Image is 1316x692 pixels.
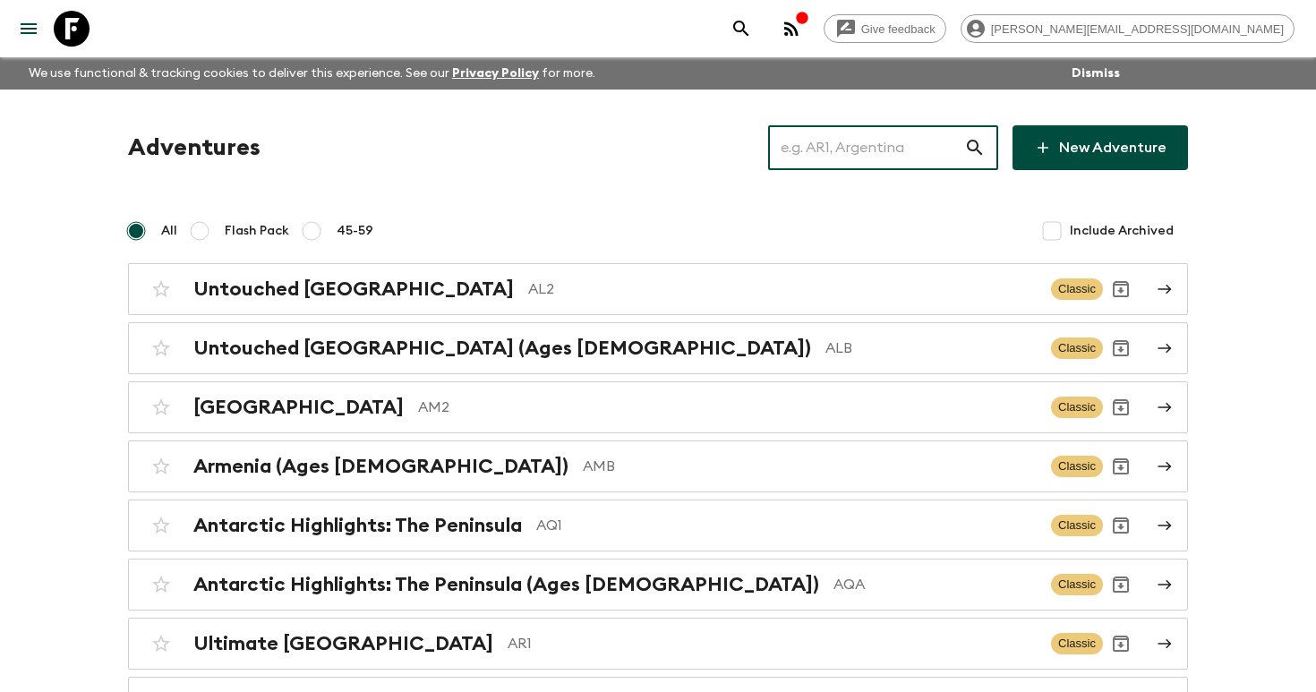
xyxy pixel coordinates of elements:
[128,500,1188,551] a: Antarctic Highlights: The PeninsulaAQ1ClassicArchive
[961,14,1295,43] div: [PERSON_NAME][EMAIL_ADDRESS][DOMAIN_NAME]
[1103,330,1139,366] button: Archive
[1013,125,1188,170] a: New Adventure
[21,57,602,90] p: We use functional & tracking cookies to deliver this experience. See our for more.
[193,278,514,301] h2: Untouched [GEOGRAPHIC_DATA]
[768,123,964,173] input: e.g. AR1, Argentina
[508,633,1037,654] p: AR1
[723,11,759,47] button: search adventures
[161,222,177,240] span: All
[1103,271,1139,307] button: Archive
[833,574,1037,595] p: AQA
[128,618,1188,670] a: Ultimate [GEOGRAPHIC_DATA]AR1ClassicArchive
[128,130,261,166] h1: Adventures
[337,222,373,240] span: 45-59
[1103,626,1139,662] button: Archive
[1051,456,1103,477] span: Classic
[1051,515,1103,536] span: Classic
[1051,574,1103,595] span: Classic
[1070,222,1174,240] span: Include Archived
[452,67,539,80] a: Privacy Policy
[193,514,522,537] h2: Antarctic Highlights: The Peninsula
[128,322,1188,374] a: Untouched [GEOGRAPHIC_DATA] (Ages [DEMOGRAPHIC_DATA])ALBClassicArchive
[825,337,1037,359] p: ALB
[1103,389,1139,425] button: Archive
[1103,508,1139,543] button: Archive
[128,263,1188,315] a: Untouched [GEOGRAPHIC_DATA]AL2ClassicArchive
[824,14,946,43] a: Give feedback
[193,573,819,596] h2: Antarctic Highlights: The Peninsula (Ages [DEMOGRAPHIC_DATA])
[193,632,493,655] h2: Ultimate [GEOGRAPHIC_DATA]
[193,455,568,478] h2: Armenia (Ages [DEMOGRAPHIC_DATA])
[1051,337,1103,359] span: Classic
[536,515,1037,536] p: AQ1
[193,337,811,360] h2: Untouched [GEOGRAPHIC_DATA] (Ages [DEMOGRAPHIC_DATA])
[1051,278,1103,300] span: Classic
[583,456,1037,477] p: AMB
[1067,61,1124,86] button: Dismiss
[225,222,289,240] span: Flash Pack
[128,381,1188,433] a: [GEOGRAPHIC_DATA]AM2ClassicArchive
[1103,567,1139,602] button: Archive
[128,440,1188,492] a: Armenia (Ages [DEMOGRAPHIC_DATA])AMBClassicArchive
[11,11,47,47] button: menu
[193,396,404,419] h2: [GEOGRAPHIC_DATA]
[1103,449,1139,484] button: Archive
[981,22,1294,36] span: [PERSON_NAME][EMAIL_ADDRESS][DOMAIN_NAME]
[851,22,945,36] span: Give feedback
[1051,633,1103,654] span: Classic
[528,278,1037,300] p: AL2
[1051,397,1103,418] span: Classic
[128,559,1188,611] a: Antarctic Highlights: The Peninsula (Ages [DEMOGRAPHIC_DATA])AQAClassicArchive
[418,397,1037,418] p: AM2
